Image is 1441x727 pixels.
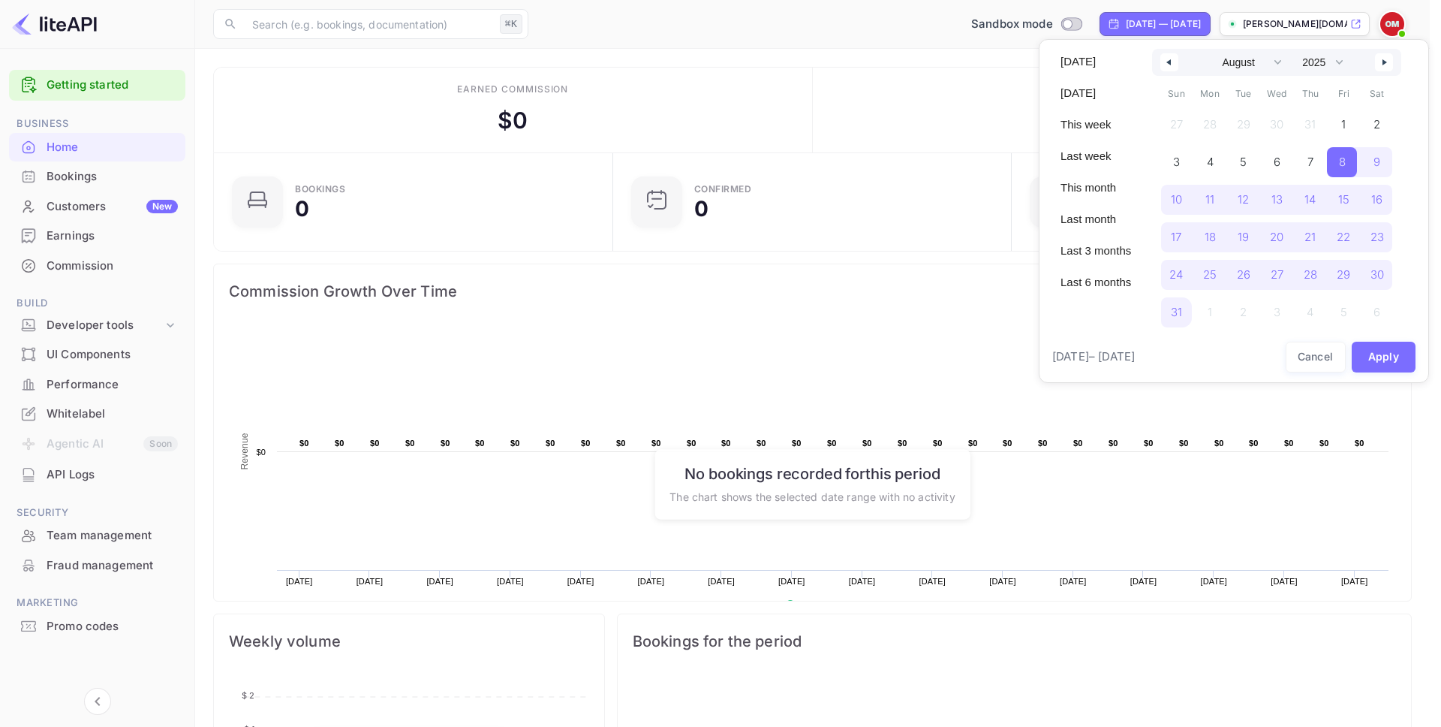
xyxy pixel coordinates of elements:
button: This month [1051,175,1140,201]
button: Cancel [1286,342,1346,373]
span: 21 [1304,224,1316,251]
button: 7 [1293,143,1327,173]
button: 3 [1160,143,1193,173]
button: This week [1051,112,1140,137]
span: 23 [1370,224,1384,251]
span: 3 [1173,149,1180,176]
button: 14 [1293,181,1327,211]
span: 30 [1370,261,1384,288]
span: 25 [1203,261,1217,288]
button: [DATE] [1051,80,1140,106]
span: 31 [1171,299,1182,326]
button: Last week [1051,143,1140,169]
span: Thu [1293,82,1327,106]
button: Last 6 months [1051,270,1140,295]
span: 26 [1237,261,1250,288]
span: 11 [1205,186,1214,213]
button: 1 [1327,106,1361,136]
button: 27 [1260,256,1294,286]
span: 6 [1274,149,1280,176]
span: 4 [1207,149,1214,176]
button: 5 [1226,143,1260,173]
button: 23 [1361,219,1394,249]
span: Sun [1160,82,1193,106]
button: 2 [1361,106,1394,136]
button: 31 [1160,294,1193,324]
span: 10 [1171,186,1182,213]
button: 29 [1327,256,1361,286]
span: 28 [1304,261,1317,288]
button: 6 [1260,143,1294,173]
button: [DATE] [1051,49,1140,74]
span: 22 [1337,224,1350,251]
button: 22 [1327,219,1361,249]
button: 30 [1361,256,1394,286]
span: 20 [1270,224,1283,251]
button: 12 [1226,181,1260,211]
span: [DATE] – [DATE] [1052,348,1135,366]
button: 21 [1293,219,1327,249]
span: 1 [1341,111,1346,138]
button: 18 [1193,219,1227,249]
button: 28 [1293,256,1327,286]
span: Mon [1193,82,1227,106]
button: 16 [1361,181,1394,211]
span: 19 [1238,224,1249,251]
span: Wed [1260,82,1294,106]
span: 27 [1271,261,1283,288]
button: 4 [1193,143,1227,173]
span: 24 [1169,261,1183,288]
span: 17 [1171,224,1181,251]
button: 20 [1260,219,1294,249]
span: 9 [1373,149,1380,176]
span: Fri [1327,82,1361,106]
button: 19 [1226,219,1260,249]
button: 8 [1327,143,1361,173]
button: Apply [1352,342,1416,373]
span: 2 [1373,111,1380,138]
span: 18 [1205,224,1216,251]
button: 15 [1327,181,1361,211]
span: 14 [1304,186,1316,213]
button: 11 [1193,181,1227,211]
span: 16 [1371,186,1382,213]
span: Tue [1226,82,1260,106]
button: Last month [1051,207,1140,232]
span: 5 [1240,149,1247,176]
span: 13 [1271,186,1283,213]
span: 7 [1307,149,1313,176]
button: 26 [1226,256,1260,286]
span: 15 [1338,186,1349,213]
span: 12 [1238,186,1249,213]
span: 8 [1339,149,1346,176]
button: 13 [1260,181,1294,211]
button: 10 [1160,181,1193,211]
button: 17 [1160,219,1193,249]
button: 9 [1361,143,1394,173]
button: 24 [1160,256,1193,286]
button: Last 3 months [1051,238,1140,264]
span: Sat [1361,82,1394,106]
span: 29 [1337,261,1350,288]
button: 25 [1193,256,1227,286]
